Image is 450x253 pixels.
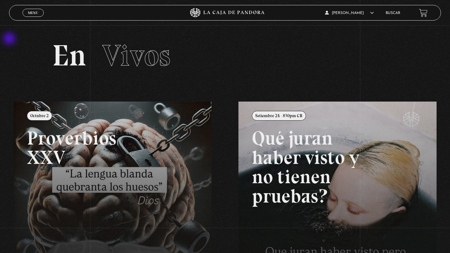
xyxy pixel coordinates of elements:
a: View your shopping cart [419,9,427,17]
a: Buscar [386,11,400,15]
span: Menu [28,11,38,15]
span: Vivos [102,38,170,73]
h2: En [52,41,398,70]
span: Cerrar [26,16,41,21]
span: [PERSON_NAME] [325,11,374,15]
